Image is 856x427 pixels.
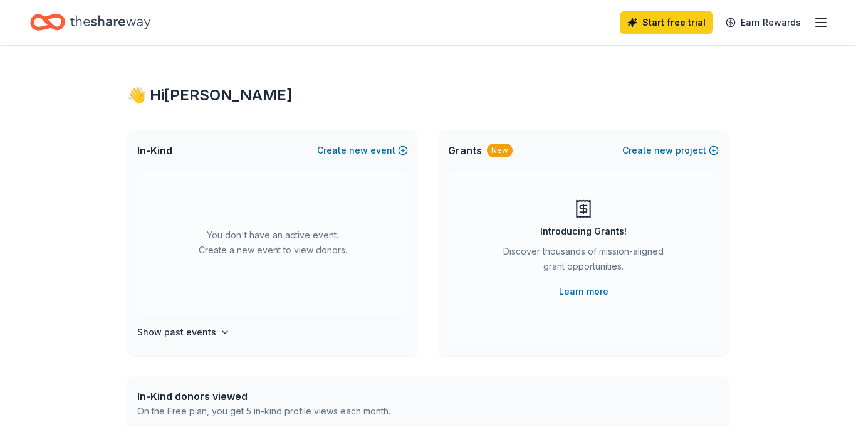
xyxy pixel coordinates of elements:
[317,143,408,158] button: Createnewevent
[137,389,390,404] div: In-Kind donors viewed
[620,11,713,34] a: Start free trial
[349,143,368,158] span: new
[622,143,719,158] button: Createnewproject
[487,144,513,157] div: New
[137,171,408,315] div: You don't have an active event. Create a new event to view donors.
[718,11,808,34] a: Earn Rewards
[137,143,172,158] span: In-Kind
[127,85,729,105] div: 👋 Hi [PERSON_NAME]
[540,224,627,239] div: Introducing Grants!
[30,8,150,37] a: Home
[137,325,216,340] h4: Show past events
[137,325,230,340] button: Show past events
[654,143,673,158] span: new
[559,284,608,299] a: Learn more
[448,143,482,158] span: Grants
[137,404,390,419] div: On the Free plan, you get 5 in-kind profile views each month.
[498,244,669,279] div: Discover thousands of mission-aligned grant opportunities.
